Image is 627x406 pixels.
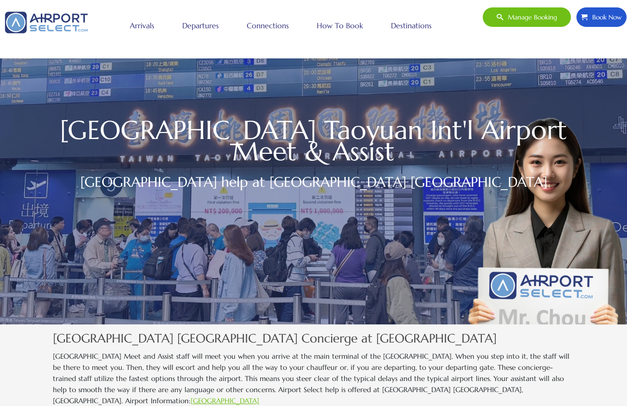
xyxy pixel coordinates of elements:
[191,396,259,405] a: [GEOGRAPHIC_DATA]
[588,7,622,27] span: Book Now
[128,14,157,37] a: Arrivals
[314,14,365,37] a: How to book
[576,7,627,27] a: Book Now
[244,14,291,37] a: Connections
[482,7,571,27] a: Manage booking
[389,14,434,37] a: Destinations
[53,329,575,347] h3: [GEOGRAPHIC_DATA] [GEOGRAPHIC_DATA] Concierge at [GEOGRAPHIC_DATA]
[53,120,575,162] h1: [GEOGRAPHIC_DATA] Taoyuan Int'l Airport Meet & Assist
[180,14,221,37] a: Departures
[53,171,575,192] h2: [GEOGRAPHIC_DATA] help at [GEOGRAPHIC_DATA] [GEOGRAPHIC_DATA]
[503,7,557,27] span: Manage booking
